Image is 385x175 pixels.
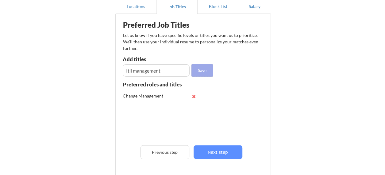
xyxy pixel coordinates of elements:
[141,145,189,159] button: Previous step
[123,21,201,29] div: Preferred Job Titles
[123,93,163,99] div: Change Management
[194,145,242,159] button: Next step
[123,32,259,51] div: Let us know if you have specific levels or titles you want us to prioritize. We’ll then use your ...
[123,64,190,77] input: E.g. Senior Product Manager
[123,57,188,62] div: Add titles
[191,64,213,77] button: Save
[123,82,190,87] div: Preferred roles and titles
